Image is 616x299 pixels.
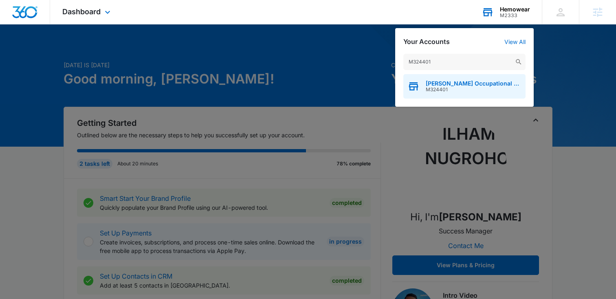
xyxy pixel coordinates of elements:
a: View All [504,38,526,45]
span: M324401 [426,87,521,92]
span: Dashboard [62,7,101,16]
div: account name [500,6,530,13]
button: [PERSON_NAME] Occupational and Physical TherapyM324401 [403,74,526,99]
input: Search Accounts [403,54,526,70]
div: account id [500,13,530,18]
span: [PERSON_NAME] Occupational and Physical Therapy [426,80,521,87]
h2: Your Accounts [403,38,450,46]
